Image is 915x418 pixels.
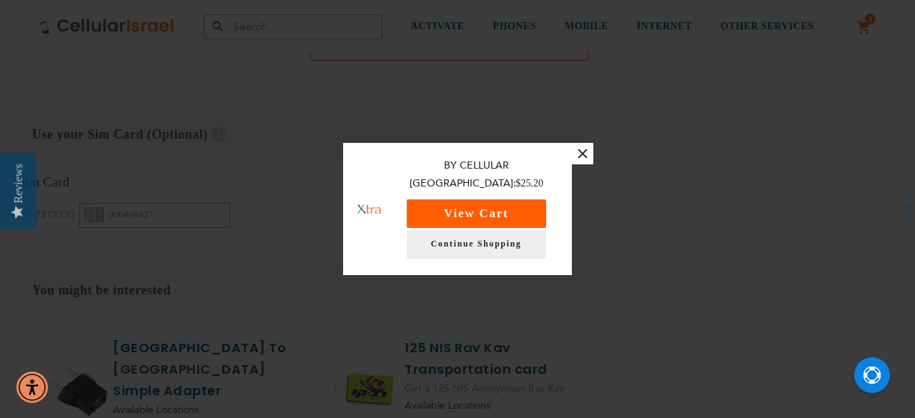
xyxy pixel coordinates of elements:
[407,230,546,259] a: Continue Shopping
[516,178,544,189] span: $25.20
[572,143,593,164] button: ×
[16,372,48,403] div: Accessibility Menu
[12,164,25,203] div: Reviews
[407,199,546,228] button: View Cart
[395,157,558,192] p: By Cellular [GEOGRAPHIC_DATA]:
